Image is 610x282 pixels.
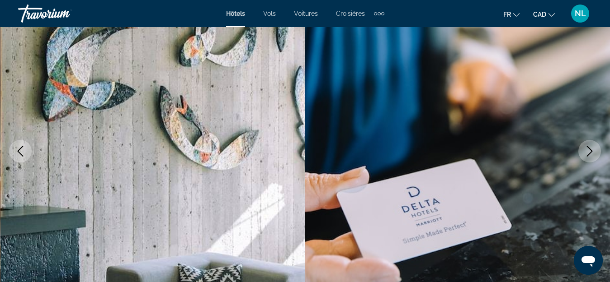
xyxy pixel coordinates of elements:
span: NL [575,9,586,18]
a: Croisières [336,10,365,17]
a: Hôtels [226,10,245,17]
button: Previous image [9,140,32,162]
a: Voitures [294,10,318,17]
span: CAD [533,11,546,18]
button: Next image [578,140,601,162]
span: fr [503,11,511,18]
a: Travorium [18,2,109,25]
button: Extra navigation items [374,6,384,21]
a: Vols [263,10,276,17]
iframe: Button to launch messaging window, conversation in progress [574,246,603,275]
button: User Menu [568,4,592,23]
button: Change language [503,8,520,21]
button: Change currency [533,8,555,21]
